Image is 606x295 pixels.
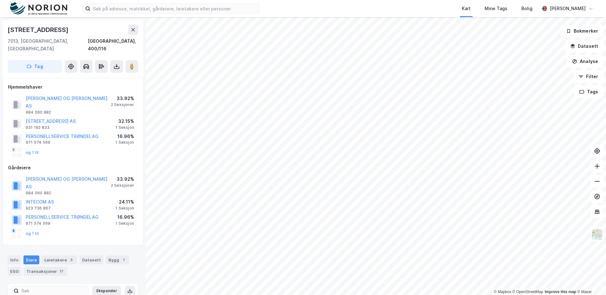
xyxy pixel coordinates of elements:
div: 923 736 867 [26,206,51,211]
div: 24.11% [115,198,134,206]
div: Info [8,255,21,264]
div: Eiere [23,255,39,264]
div: 33.92% [111,175,134,183]
div: 7013, [GEOGRAPHIC_DATA], [GEOGRAPHIC_DATA] [8,37,88,53]
div: 16.96% [115,133,134,140]
div: 1 Seksjon [115,140,134,145]
button: Filter [573,70,603,83]
div: Mine Tags [485,5,507,12]
div: Kontrollprogram for chat [574,265,606,295]
div: Gårdeiere [8,164,138,172]
div: [GEOGRAPHIC_DATA], 400/116 [88,37,138,53]
div: Hjemmelshaver [8,83,138,91]
button: Tags [574,85,603,98]
div: 971 574 569 [26,221,50,226]
div: 32.15% [115,117,134,125]
div: Leietakere [42,255,77,264]
div: Kart [462,5,471,12]
div: Bolig [521,5,532,12]
a: Improve this map [545,290,576,294]
button: Analyse [567,55,603,68]
div: 1 Seksjon [115,206,134,211]
div: 3 [68,257,74,263]
iframe: Chat Widget [574,265,606,295]
div: Datasett [80,255,103,264]
div: 1 Seksjon [115,221,134,226]
div: 33.92% [111,95,134,102]
button: Bokmerker [561,25,603,37]
a: Mapbox [494,290,511,294]
div: 984 060 882 [26,110,51,115]
div: ESG [8,267,21,276]
img: Z [591,229,603,241]
div: 1 Seksjon [115,125,134,130]
div: [STREET_ADDRESS] [8,25,70,35]
button: Tag [8,60,62,73]
img: norion-logo.80e7a08dc31c2e691866.png [10,2,67,15]
a: OpenStreetMap [513,290,543,294]
div: 2 Seksjoner [111,102,134,107]
div: Transaksjoner [24,267,67,276]
div: Bygg [106,255,129,264]
div: 1 [120,257,127,263]
button: Datasett [565,40,603,53]
div: 2 Seksjoner [111,183,134,188]
div: 931 192 833 [26,125,49,130]
div: [PERSON_NAME] [550,5,586,12]
div: 16.96% [115,213,134,221]
div: 17 [58,268,65,274]
div: 984 060 882 [26,191,51,196]
div: 971 574 569 [26,140,50,145]
input: Søk på adresse, matrikkel, gårdeiere, leietakere eller personer [90,4,260,13]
